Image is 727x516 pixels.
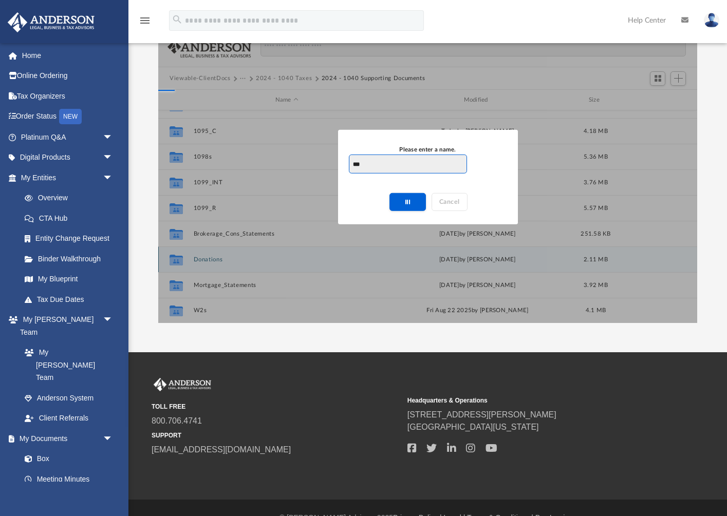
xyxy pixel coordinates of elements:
[14,449,118,469] a: Box
[5,12,98,32] img: Anderson Advisors Platinum Portal
[7,428,123,449] a: My Documentsarrow_drop_down
[14,249,128,269] a: Binder Walkthrough
[152,431,400,440] small: SUPPORT
[407,396,656,405] small: Headquarters & Operations
[152,445,291,454] a: [EMAIL_ADDRESS][DOMAIN_NAME]
[14,388,123,408] a: Anderson System
[432,193,468,211] button: Cancel
[439,199,460,205] span: Cancel
[59,109,82,124] div: NEW
[338,130,518,224] div: New Folder
[14,289,128,310] a: Tax Due Dates
[7,310,123,342] a: My [PERSON_NAME] Teamarrow_drop_down
[152,402,400,411] small: TOLL FREE
[7,66,128,86] a: Online Ordering
[14,408,123,429] a: Client Referrals
[7,106,128,127] a: Order StatusNEW
[407,410,556,419] a: [STREET_ADDRESS][PERSON_NAME]
[349,155,467,174] input: Please enter a name.
[349,145,506,155] div: Please enter a name.
[152,416,202,425] a: 800.706.4741
[14,342,118,388] a: My [PERSON_NAME] Team
[103,167,123,188] span: arrow_drop_down
[7,127,128,147] a: Platinum Q&Aarrow_drop_down
[14,188,128,208] a: Overview
[103,127,123,148] span: arrow_drop_down
[704,13,719,28] img: User Pic
[172,14,183,25] i: search
[7,147,128,168] a: Digital Productsarrow_drop_down
[103,428,123,449] span: arrow_drop_down
[152,378,213,391] img: Anderson Advisors Platinum Portal
[14,208,128,228] a: CTA Hub
[139,14,151,27] i: menu
[7,86,128,106] a: Tax Organizers
[103,147,123,168] span: arrow_drop_down
[7,167,128,188] a: My Entitiesarrow_drop_down
[14,469,123,489] a: Meeting Minutes
[103,310,123,331] span: arrow_drop_down
[14,269,123,290] a: My Blueprint
[407,423,539,431] a: [GEOGRAPHIC_DATA][US_STATE]
[139,20,151,27] a: menu
[7,45,128,66] a: Home
[14,228,128,249] a: Entity Change Request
